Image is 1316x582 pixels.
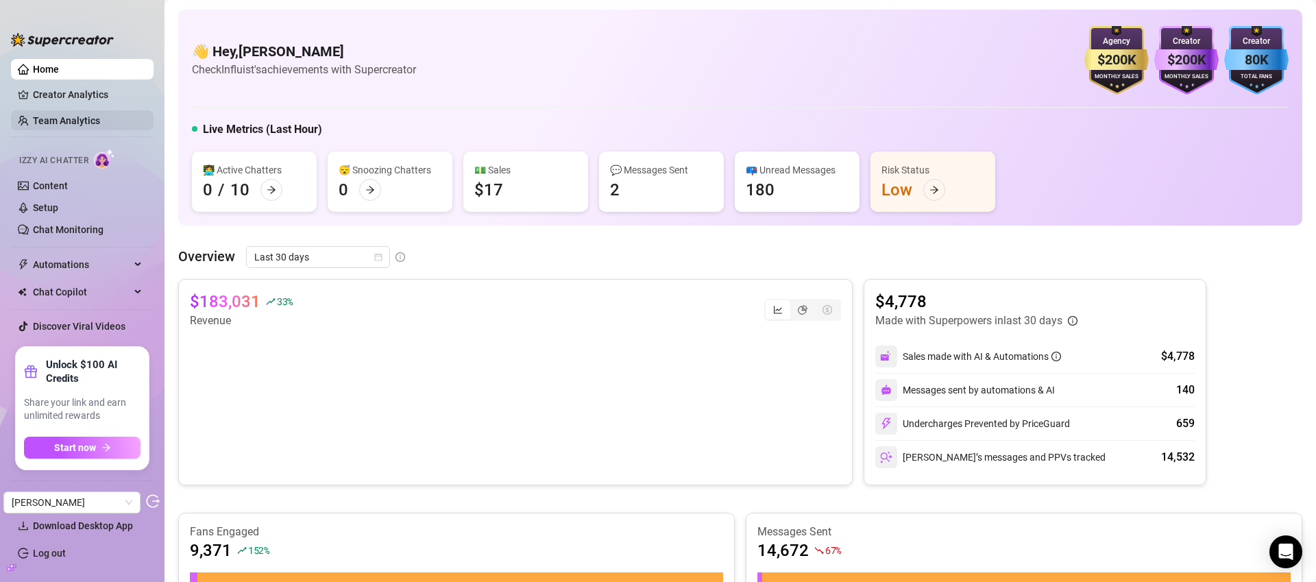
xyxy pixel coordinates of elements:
[875,313,1062,329] article: Made with Superpowers in last 30 days
[825,544,841,557] span: 67 %
[190,291,260,313] article: $183,031
[929,185,939,195] span: arrow-right
[610,162,713,178] div: 💬 Messages Sent
[764,299,841,321] div: segmented control
[178,246,235,267] article: Overview
[746,162,849,178] div: 📪 Unread Messages
[339,179,348,201] div: 0
[1154,73,1219,82] div: Monthly Sales
[1068,316,1077,326] span: info-circle
[203,179,212,201] div: 0
[1161,348,1195,365] div: $4,778
[54,442,96,453] span: Start now
[1224,26,1289,95] img: blue-badge-DgoSNQY1.svg
[1176,382,1195,398] div: 140
[203,121,322,138] h5: Live Metrics (Last Hour)
[1084,26,1149,95] img: gold-badge-CigiZidd.svg
[875,413,1070,435] div: Undercharges Prevented by PriceGuard
[33,202,58,213] a: Setup
[1161,449,1195,465] div: 14,532
[277,295,293,308] span: 33 %
[395,252,405,262] span: info-circle
[773,305,783,315] span: line-chart
[1154,26,1219,95] img: purple-badge-B9DA21FR.svg
[903,349,1061,364] div: Sales made with AI & Automations
[190,539,232,561] article: 9,371
[610,179,620,201] div: 2
[203,162,306,178] div: 👩‍💻 Active Chatters
[18,259,29,270] span: thunderbolt
[267,185,276,195] span: arrow-right
[875,291,1077,313] article: $4,778
[474,162,577,178] div: 💵 Sales
[1051,352,1061,361] span: info-circle
[880,451,892,463] img: svg%3e
[230,179,249,201] div: 10
[1224,49,1289,71] div: 80K
[254,247,382,267] span: Last 30 days
[33,548,66,559] a: Log out
[192,61,416,78] article: Check Influist's achievements with Supercreator
[1084,35,1149,48] div: Agency
[1224,73,1289,82] div: Total Fans
[881,385,892,396] img: svg%3e
[192,42,416,61] h4: 👋 Hey, [PERSON_NAME]
[24,396,141,423] span: Share your link and earn unlimited rewards
[1154,35,1219,48] div: Creator
[33,115,100,126] a: Team Analytics
[7,563,16,572] span: build
[248,544,269,557] span: 152 %
[814,546,824,555] span: fall
[474,179,503,201] div: $17
[1084,49,1149,71] div: $200K
[880,350,892,363] img: svg%3e
[146,494,160,508] span: logout
[365,185,375,195] span: arrow-right
[94,149,115,169] img: AI Chatter
[33,64,59,75] a: Home
[757,539,809,561] article: 14,672
[875,379,1055,401] div: Messages sent by automations & AI
[339,162,441,178] div: 😴 Snoozing Chatters
[18,287,27,297] img: Chat Copilot
[101,443,111,452] span: arrow-right
[18,520,29,531] span: download
[881,162,984,178] div: Risk Status
[24,365,38,378] span: gift
[1269,535,1302,568] div: Open Intercom Messenger
[33,84,143,106] a: Creator Analytics
[46,358,141,385] strong: Unlock $100 AI Credits
[33,224,103,235] a: Chat Monitoring
[1154,49,1219,71] div: $200K
[11,33,114,47] img: logo-BBDzfeDw.svg
[1084,73,1149,82] div: Monthly Sales
[12,492,132,513] span: Catherine Franklin
[237,546,247,555] span: rise
[190,524,723,539] article: Fans Engaged
[33,254,130,276] span: Automations
[798,305,807,315] span: pie-chart
[822,305,832,315] span: dollar-circle
[266,297,276,306] span: rise
[190,313,293,329] article: Revenue
[875,446,1106,468] div: [PERSON_NAME]’s messages and PPVs tracked
[746,179,775,201] div: 180
[374,253,382,261] span: calendar
[33,281,130,303] span: Chat Copilot
[880,417,892,430] img: svg%3e
[24,437,141,459] button: Start nowarrow-right
[33,520,133,531] span: Download Desktop App
[19,154,88,167] span: Izzy AI Chatter
[33,180,68,191] a: Content
[1176,415,1195,432] div: 659
[1224,35,1289,48] div: Creator
[757,524,1291,539] article: Messages Sent
[33,321,125,332] a: Discover Viral Videos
